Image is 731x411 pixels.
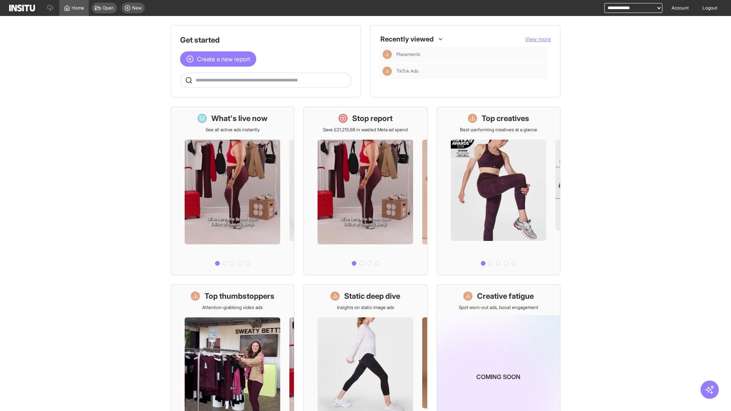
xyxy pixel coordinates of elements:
[344,291,400,301] h1: Static deep dive
[525,35,551,43] button: View more
[396,68,418,74] span: TikTok Ads
[396,51,545,57] span: Placements
[102,5,114,11] span: Open
[396,51,420,57] span: Placements
[180,35,351,45] h1: Get started
[482,113,529,124] h1: Top creatives
[204,291,275,301] h1: Top thumbstoppers
[303,107,427,275] a: Stop reportSave £21,213.68 in wasted Meta ad spend
[206,127,260,133] p: See all active ads instantly
[396,68,545,74] span: TikTok Ads
[132,5,142,11] span: New
[171,107,294,275] a: What's live nowSee all active ads instantly
[72,5,84,11] span: Home
[525,36,551,42] span: View more
[202,304,263,311] p: Attention-grabbing video ads
[460,127,537,133] p: Best-performing creatives at a glance
[352,113,393,124] h1: Stop report
[437,107,560,275] a: Top creativesBest-performing creatives at a glance
[323,127,408,133] p: Save £21,213.68 in wasted Meta ad spend
[337,304,394,311] p: Insights on static image ads
[211,113,268,124] h1: What's live now
[180,51,256,67] button: Create a new report
[9,5,35,11] img: Logo
[383,67,392,76] div: Insights
[383,50,392,59] div: Insights
[197,54,250,64] span: Create a new report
